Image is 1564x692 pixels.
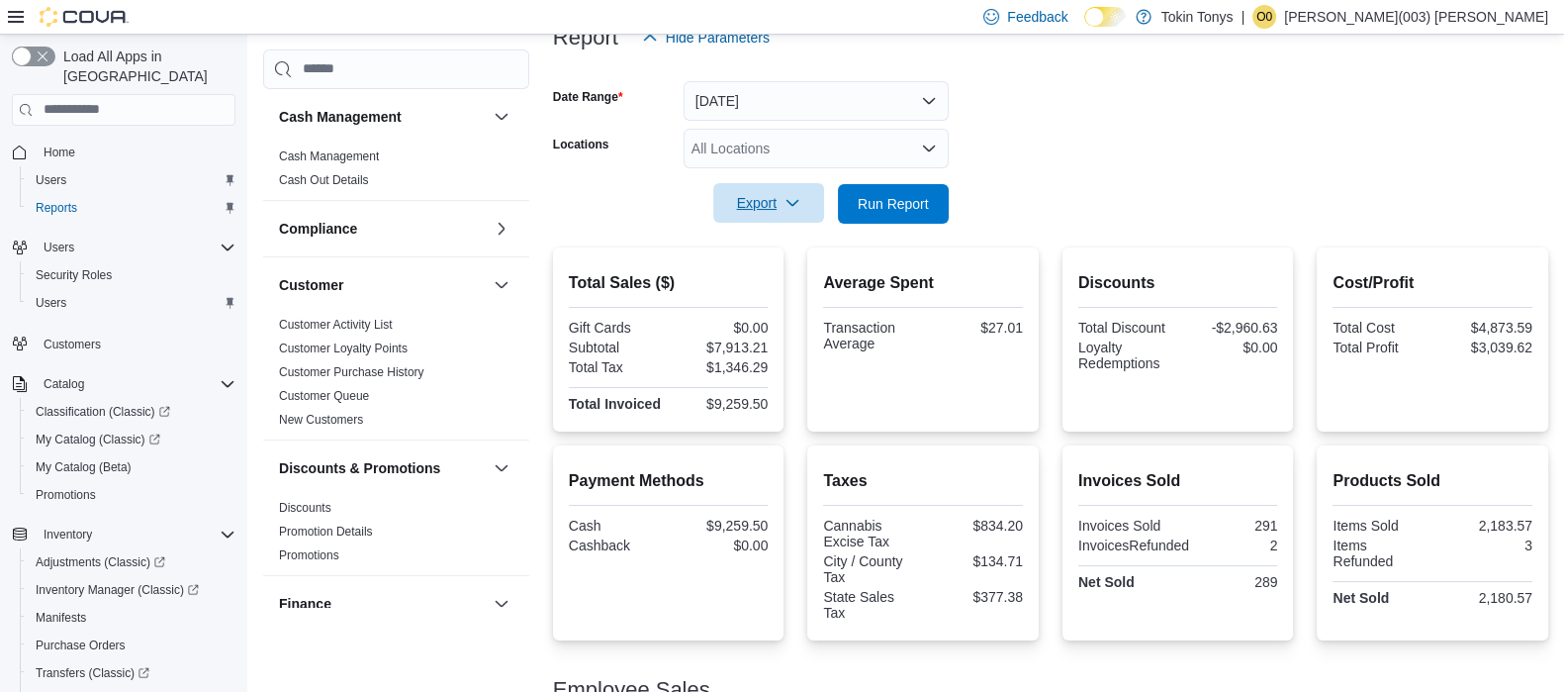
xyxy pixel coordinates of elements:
strong: Net Sold [1078,574,1135,590]
a: Reports [28,196,85,220]
a: Manifests [28,606,94,630]
h3: Discounts & Promotions [279,458,440,478]
strong: Total Invoiced [569,396,661,412]
img: Cova [40,7,129,27]
button: Finance [279,594,486,614]
span: Inventory Manager (Classic) [28,578,235,602]
span: Users [44,240,74,255]
span: Classification (Classic) [36,404,170,420]
div: Omar(003) Nunez [1252,5,1276,29]
div: Cash Management [263,145,529,200]
a: Promotions [279,548,339,562]
span: My Catalog (Beta) [36,459,132,475]
span: Transfers (Classic) [36,665,149,681]
button: Reports [20,194,243,222]
span: Home [36,140,235,164]
a: Home [36,141,83,164]
span: Load All Apps in [GEOGRAPHIC_DATA] [55,47,235,86]
button: Users [4,234,243,261]
span: Promotions [28,483,235,507]
button: Purchase Orders [20,632,243,659]
a: Inventory Manager (Classic) [28,578,207,602]
button: Finance [490,592,513,616]
button: Discounts & Promotions [490,456,513,480]
span: Discounts [279,500,331,516]
span: New Customers [279,412,363,428]
div: 2 [1197,538,1277,553]
span: O0 [1256,5,1272,29]
a: New Customers [279,413,363,427]
span: Customers [36,331,235,355]
div: -$2,960.63 [1182,320,1278,336]
button: Manifests [20,604,243,632]
button: Security Roles [20,261,243,289]
div: $4,873.59 [1436,320,1532,336]
div: Customer [263,313,529,440]
span: Cash Management [279,148,379,164]
div: $9,259.50 [673,518,769,534]
div: $1,346.29 [673,359,769,375]
span: Promotions [36,487,96,503]
div: $7,913.21 [673,340,769,355]
div: Cash [569,518,665,534]
span: Purchase Orders [36,638,126,653]
div: 289 [1182,574,1278,590]
h3: Report [553,26,618,49]
span: Reports [36,200,77,216]
div: InvoicesRefunded [1078,538,1189,553]
span: My Catalog (Beta) [28,455,235,479]
span: Dark Mode [1084,27,1085,28]
span: Customer Purchase History [279,364,424,380]
button: Users [20,166,243,194]
button: Customer [279,275,486,295]
div: 3 [1436,538,1532,553]
div: Gift Cards [569,320,665,336]
span: Catalog [36,372,235,396]
a: Cash Out Details [279,173,369,187]
a: Customers [36,333,109,356]
a: Transfers (Classic) [28,661,157,685]
span: My Catalog (Classic) [36,432,160,447]
div: Total Tax [569,359,665,375]
button: My Catalog (Beta) [20,453,243,481]
a: Promotions [28,483,104,507]
h2: Taxes [823,469,1023,493]
div: Total Profit [1333,340,1428,355]
span: Promotions [279,547,339,563]
div: $834.20 [927,518,1023,534]
div: Items Refunded [1333,538,1428,569]
input: Dark Mode [1084,7,1126,28]
button: Discounts & Promotions [279,458,486,478]
div: Cannabis Excise Tax [823,518,919,549]
div: $0.00 [1182,340,1278,355]
button: Catalog [36,372,92,396]
h2: Payment Methods [569,469,769,493]
h2: Products Sold [1333,469,1532,493]
button: Users [36,236,82,259]
span: Manifests [36,610,86,626]
button: Catalog [4,370,243,398]
div: Items Sold [1333,518,1428,534]
div: City / County Tax [823,553,919,585]
p: | [1242,5,1245,29]
span: Reports [28,196,235,220]
span: Users [28,291,235,315]
h3: Finance [279,594,331,614]
div: Loyalty Redemptions [1078,340,1174,371]
div: $134.71 [927,553,1023,569]
span: Export [725,183,812,223]
div: Transaction Average [823,320,919,351]
a: Cash Management [279,149,379,163]
a: Users [28,168,74,192]
p: [PERSON_NAME](003) [PERSON_NAME] [1284,5,1548,29]
div: Cashback [569,538,665,553]
span: Customer Queue [279,388,369,404]
a: Adjustments (Classic) [20,548,243,576]
button: Customers [4,329,243,357]
div: $3,039.62 [1436,340,1532,355]
div: Subtotal [569,340,665,355]
a: Classification (Classic) [20,398,243,426]
span: Security Roles [36,267,112,283]
a: Discounts [279,501,331,515]
button: Inventory [4,521,243,548]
